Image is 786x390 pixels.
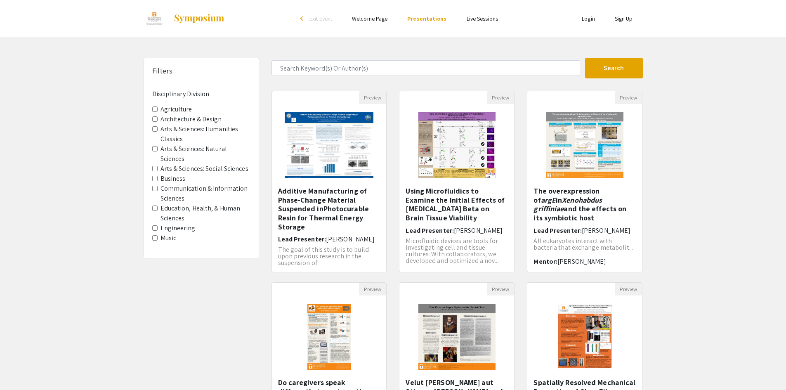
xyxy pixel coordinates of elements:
[533,227,636,234] h6: Lead Presenter:
[585,58,643,78] button: Search
[399,91,515,272] div: Open Presentation <p>Using Microfluidics to Examine the Initial Effects of Amyloid Beta on Brain ...
[582,226,630,235] span: [PERSON_NAME]
[271,91,387,272] div: Open Presentation <p>Additive Manufacturing of Phase-Change Material Suspended in</p><p>Photocura...
[541,195,556,205] em: argE
[487,91,514,104] button: Preview
[615,91,642,104] button: Preview
[359,91,386,104] button: Preview
[454,226,503,235] span: [PERSON_NAME]
[557,257,606,266] span: [PERSON_NAME]
[548,295,621,378] img: <p><strong style="color: rgb(0, 0, 0);">Spatially Resolved Mechanical Properties of Glass Fiber R...
[615,15,633,22] a: Sign Up
[152,66,173,76] h5: Filters
[278,246,380,266] p: The goal of this study is to build upon previous research in the suspension of
[309,15,332,22] span: Exit Event
[278,187,380,231] h5: Additive Manufacturing of Phase-Change Material Suspended inPhotocurable Resin for Thermal Energy...
[271,60,580,76] input: Search Keyword(s) Or Author(s)
[299,295,359,378] img: <p>Do caregivers speak differently to preterm than full-term infants?</p>
[144,8,225,29] a: Discovery Day 2024
[161,144,250,164] label: Arts & Sciences: Natural Sciences
[467,15,498,22] a: Live Sessions
[278,235,380,243] h6: Lead Presenter:
[300,16,305,21] div: arrow_back_ios
[410,104,504,187] img: <p>Using Microfluidics to Examine the Initial Effects of Amyloid Beta on Brain Tissue Viability</p>
[152,90,250,98] h6: Disciplinary Division
[161,184,250,203] label: Communication & Information Sciences
[406,227,508,234] h6: Lead Presenter:
[359,283,386,295] button: Preview
[406,187,508,222] h5: Using Microfluidics to Examine the Initial Effects of [MEDICAL_DATA] Beta on Brain Tissue Viability
[582,15,595,22] a: Login
[161,174,186,184] label: Business
[533,195,602,214] em: Xenohabdus griffiniae
[533,236,633,252] span: All eukaryotes interact with bacteria that exchange metabolit...
[487,283,514,295] button: Preview
[161,233,177,243] label: Music
[615,283,642,295] button: Preview
[533,257,557,266] span: Mentor:
[161,223,196,233] label: Engineering
[161,114,222,124] label: Architecture & Design
[161,104,192,114] label: Agriculture
[538,104,632,187] img: <p>The overexpression of <em>argE</em> in <em>Xenohabdus griffiniae</em> and the effects on its s...
[527,91,642,272] div: Open Presentation <p>The overexpression of <em>argE</em> in <em>Xenohabdus griffiniae</em> and th...
[173,14,225,24] img: Symposium by ForagerOne
[410,295,504,378] img: <p>Velut Flores aut Stirpes: Justus Lipsius and the Neostoic Turn</p>
[406,238,508,264] p: Microfluidic devices are tools for investigating cell and tissue cultures. With collaborators, we...
[352,15,387,22] a: Welcome Page
[276,104,381,187] img: <p>Additive Manufacturing of Phase-Change Material Suspended in</p><p>Photocurable Resin for Ther...
[326,235,375,243] span: [PERSON_NAME]
[161,164,248,174] label: Arts & Sciences: Social Sciences
[161,203,250,223] label: Education, Health, & Human Sciences
[533,187,636,222] h5: The overexpression of in and the effects on its symbiotic host
[161,124,250,144] label: Arts & Sciences: Humanities Classics
[407,15,446,22] a: Presentations
[144,8,165,29] img: Discovery Day 2024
